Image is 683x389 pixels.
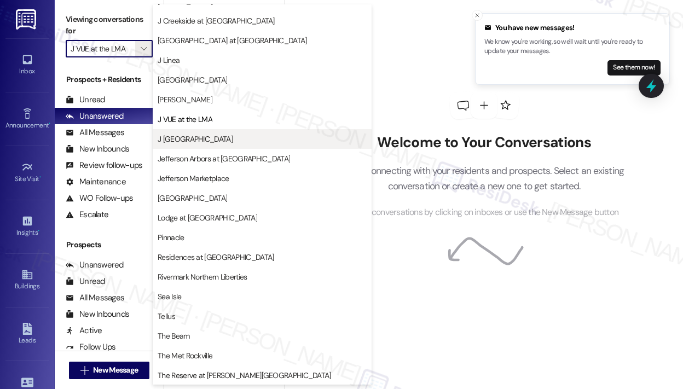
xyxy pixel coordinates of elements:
[69,362,150,379] button: New Message
[158,55,180,66] span: J Linea
[158,74,227,85] span: [GEOGRAPHIC_DATA]
[158,311,175,322] span: Tellus
[607,60,661,76] button: See them now!
[158,35,306,46] span: [GEOGRAPHIC_DATA] at [GEOGRAPHIC_DATA]
[158,370,331,381] span: The Reserve at [PERSON_NAME][GEOGRAPHIC_DATA]
[158,330,189,341] span: The Beam
[38,227,39,235] span: •
[66,176,126,188] div: Maintenance
[158,173,229,184] span: Jefferson Marketplace
[5,212,49,241] a: Insights •
[66,325,102,336] div: Active
[55,74,164,85] div: Prospects + Residents
[5,265,49,295] a: Buildings
[158,232,184,243] span: Pinnacle
[66,11,153,40] label: Viewing conversations for
[66,209,108,220] div: Escalate
[5,158,49,188] a: Site Visit •
[71,40,135,57] input: All communities
[66,259,124,271] div: Unanswered
[39,173,41,181] span: •
[158,15,275,26] span: J Creekside at [GEOGRAPHIC_DATA]
[5,50,49,80] a: Inbox
[66,111,124,122] div: Unanswered
[158,114,212,125] span: J VUE at the LMA
[66,193,133,204] div: WO Follow-ups
[158,153,290,164] span: Jefferson Arbors at [GEOGRAPHIC_DATA]
[66,341,116,353] div: Follow Ups
[66,94,105,106] div: Unread
[484,22,661,33] div: You have new messages!
[66,276,105,287] div: Unread
[5,320,49,349] a: Leads
[66,160,142,171] div: Review follow-ups
[158,94,212,105] span: [PERSON_NAME]
[93,364,138,376] span: New Message
[158,212,257,223] span: Lodge at [GEOGRAPHIC_DATA]
[158,193,227,204] span: [GEOGRAPHIC_DATA]
[80,366,89,375] i: 
[66,309,129,320] div: New Inbounds
[66,292,124,304] div: All Messages
[55,239,164,251] div: Prospects
[472,10,483,21] button: Close toast
[350,206,618,219] span: Open conversations by clicking on inboxes or use the New Message button
[328,134,641,152] h2: Welcome to Your Conversations
[49,120,50,127] span: •
[66,143,129,155] div: New Inbounds
[141,44,147,53] i: 
[16,9,38,30] img: ResiDesk Logo
[158,271,247,282] span: Rivermark Northern Liberties
[158,252,274,263] span: Residences at [GEOGRAPHIC_DATA]
[328,163,641,194] p: Start connecting with your residents and prospects. Select an existing conversation or create a n...
[484,37,661,56] p: We know you're working, so we'll wait until you're ready to update your messages.
[158,291,181,302] span: Sea Isle
[158,350,212,361] span: The Met Rockville
[66,127,124,138] div: All Messages
[158,133,233,144] span: J [GEOGRAPHIC_DATA]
